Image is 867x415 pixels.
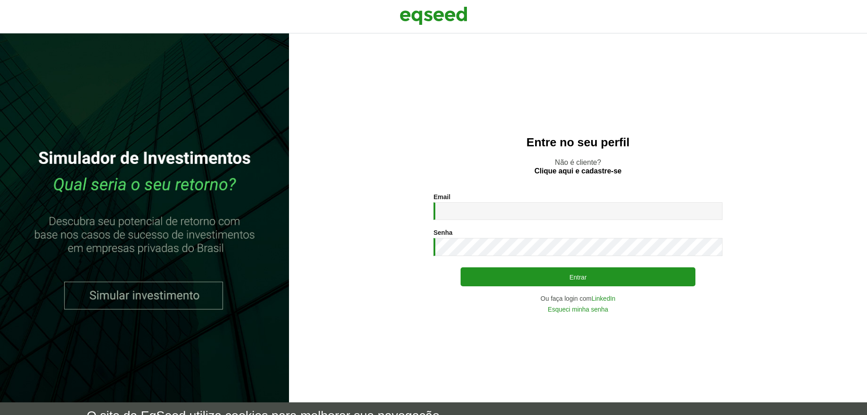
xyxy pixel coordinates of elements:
button: Entrar [461,267,695,286]
label: Senha [433,229,452,236]
a: Clique aqui e cadastre-se [535,168,622,175]
a: LinkedIn [592,295,615,302]
img: EqSeed Logo [400,5,467,27]
h2: Entre no seu perfil [307,136,849,149]
div: Ou faça login com [433,295,722,302]
p: Não é cliente? [307,158,849,175]
a: Esqueci minha senha [548,306,608,312]
label: Email [433,194,450,200]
